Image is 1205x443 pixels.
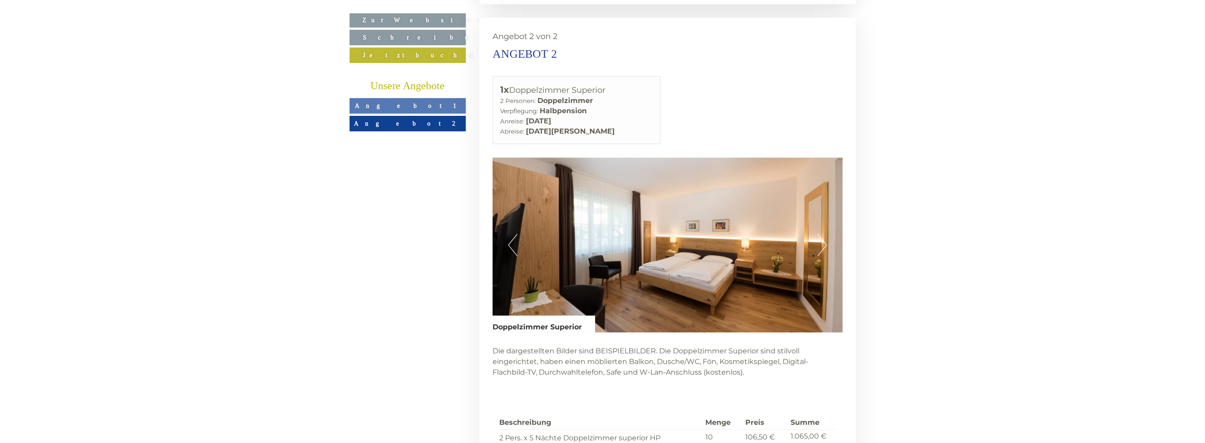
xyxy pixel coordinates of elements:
[158,7,192,22] div: [DATE]
[500,97,536,104] small: 2 Personen:
[500,118,524,125] small: Anreise:
[526,117,551,125] b: [DATE]
[787,416,835,430] th: Summe
[240,234,350,249] button: Senden
[500,84,509,95] b: 1x
[493,346,843,378] p: Die dargestellten Bilder sind BEISPIELBILDER. Die Doppelzimmer Superior sind stilvoll eingerichte...
[350,13,466,28] a: Zur Website
[526,127,615,135] b: [DATE][PERSON_NAME]
[350,47,466,63] a: Jetzt buchen
[7,24,164,51] div: Guten Tag, wie können wir Ihnen helfen?
[354,120,461,127] span: Angebot 2
[540,107,587,115] b: Halbpension
[508,234,517,256] button: Previous
[499,416,702,430] th: Beschreibung
[500,107,538,115] small: Verpflegung:
[537,96,593,105] b: Doppelzimmer
[818,234,827,256] button: Next
[745,433,775,441] span: 106,50 €
[350,79,466,94] div: Unsere Angebote
[493,158,843,332] img: image
[493,316,595,332] div: Doppelzimmer Superior
[493,46,557,62] div: Angebot 2
[493,32,557,41] span: Angebot 2 von 2
[742,416,787,430] th: Preis
[13,26,159,33] div: [GEOGRAPHIC_DATA]
[500,83,653,96] div: Doppelzimmer Superior
[350,30,466,45] a: Schreiben Sie uns
[702,416,742,430] th: Menge
[13,43,159,49] small: 09:41
[500,128,524,135] small: Abreise:
[355,102,461,109] span: Angebot 1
